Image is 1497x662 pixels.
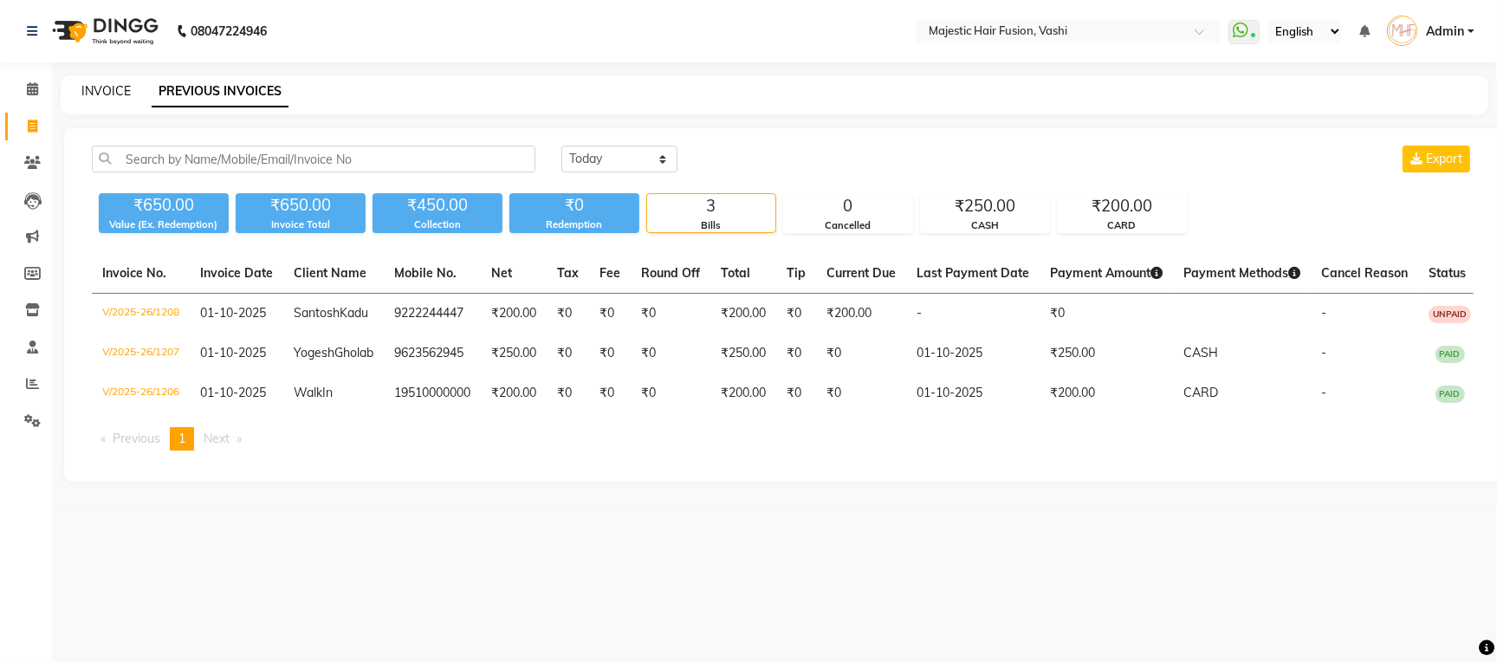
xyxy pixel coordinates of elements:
[784,194,912,218] div: 0
[816,373,906,413] td: ₹0
[906,294,1040,334] td: -
[1183,385,1218,400] span: CARD
[589,373,631,413] td: ₹0
[1058,218,1186,233] div: CARD
[200,345,266,360] span: 01-10-2025
[787,265,806,281] span: Tip
[481,334,547,373] td: ₹250.00
[557,265,579,281] span: Tax
[647,194,775,218] div: 3
[710,294,776,334] td: ₹200.00
[721,265,750,281] span: Total
[1429,265,1466,281] span: Status
[334,345,373,360] span: Gholab
[776,334,816,373] td: ₹0
[1321,265,1408,281] span: Cancel Reason
[547,334,589,373] td: ₹0
[102,265,166,281] span: Invoice No.
[917,265,1029,281] span: Last Payment Date
[599,265,620,281] span: Fee
[236,217,366,232] div: Invoice Total
[631,373,710,413] td: ₹0
[710,334,776,373] td: ₹250.00
[1387,16,1417,46] img: Admin
[1435,386,1465,403] span: PAID
[547,373,589,413] td: ₹0
[200,265,273,281] span: Invoice Date
[631,334,710,373] td: ₹0
[906,373,1040,413] td: 01-10-2025
[44,7,163,55] img: logo
[152,76,288,107] a: PREVIOUS INVOICES
[1435,346,1465,363] span: PAID
[1429,306,1471,323] span: UNPAID
[92,334,190,373] td: V/2025-26/1207
[99,193,229,217] div: ₹650.00
[113,431,160,446] span: Previous
[589,294,631,334] td: ₹0
[191,7,267,55] b: 08047224946
[1321,385,1326,400] span: -
[92,373,190,413] td: V/2025-26/1206
[236,193,366,217] div: ₹650.00
[322,385,333,400] span: In
[1183,265,1300,281] span: Payment Methods
[816,334,906,373] td: ₹0
[491,265,512,281] span: Net
[826,265,896,281] span: Current Due
[384,373,481,413] td: 19510000000
[99,217,229,232] div: Value (Ex. Redemption)
[784,218,912,233] div: Cancelled
[294,265,366,281] span: Client Name
[921,218,1049,233] div: CASH
[710,373,776,413] td: ₹200.00
[776,294,816,334] td: ₹0
[547,294,589,334] td: ₹0
[816,294,906,334] td: ₹200.00
[1426,151,1462,166] span: Export
[373,193,502,217] div: ₹450.00
[92,294,190,334] td: V/2025-26/1208
[178,431,185,446] span: 1
[384,294,481,334] td: 9222244447
[906,334,1040,373] td: 01-10-2025
[92,427,1474,451] nav: Pagination
[204,431,230,446] span: Next
[1183,345,1218,360] span: CASH
[200,305,266,321] span: 01-10-2025
[481,373,547,413] td: ₹200.00
[921,194,1049,218] div: ₹250.00
[81,83,131,99] a: INVOICE
[481,294,547,334] td: ₹200.00
[92,146,535,172] input: Search by Name/Mobile/Email/Invoice No
[1040,373,1173,413] td: ₹200.00
[394,265,457,281] span: Mobile No.
[200,385,266,400] span: 01-10-2025
[384,334,481,373] td: 9623562945
[631,294,710,334] td: ₹0
[1321,345,1326,360] span: -
[589,334,631,373] td: ₹0
[373,217,502,232] div: Collection
[647,218,775,233] div: Bills
[1040,334,1173,373] td: ₹250.00
[1040,294,1173,334] td: ₹0
[509,217,639,232] div: Redemption
[641,265,700,281] span: Round Off
[340,305,368,321] span: Kadu
[776,373,816,413] td: ₹0
[294,305,340,321] span: Santosh
[509,193,639,217] div: ₹0
[294,385,322,400] span: Walk
[1050,265,1163,281] span: Payment Amount
[1321,305,1326,321] span: -
[1403,146,1470,172] button: Export
[1058,194,1186,218] div: ₹200.00
[1426,23,1464,41] span: Admin
[294,345,334,360] span: Yogesh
